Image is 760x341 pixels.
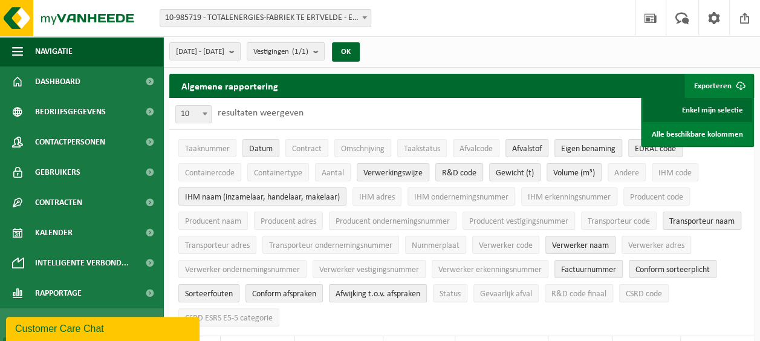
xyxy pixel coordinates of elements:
[433,284,467,302] button: StatusStatus: Activate to sort
[178,284,239,302] button: SorteerfoutenSorteerfouten: Activate to sort
[178,236,256,254] button: Transporteur adresTransporteur adres: Activate to sort
[341,145,385,154] span: Omschrijving
[35,36,73,67] span: Navigatie
[512,145,542,154] span: Afvalstof
[329,212,456,230] button: Producent ondernemingsnummerProducent ondernemingsnummer: Activate to sort
[551,290,606,299] span: R&D code finaal
[245,284,323,302] button: Conform afspraken : Activate to sort
[554,260,623,278] button: FactuurnummerFactuurnummer: Activate to sort
[496,169,534,178] span: Gewicht (t)
[319,265,419,274] span: Verwerker vestigingsnummer
[185,193,340,202] span: IHM naam (inzamelaar, handelaar, makelaar)
[336,290,420,299] span: Afwijking t.o.v. afspraken
[357,163,429,181] button: VerwerkingswijzeVerwerkingswijze: Activate to sort
[292,145,322,154] span: Contract
[608,163,646,181] button: AndereAndere: Activate to sort
[35,67,80,97] span: Dashboard
[178,260,307,278] button: Verwerker ondernemingsnummerVerwerker ondernemingsnummer: Activate to sort
[185,265,300,274] span: Verwerker ondernemingsnummer
[176,106,211,123] span: 10
[553,169,595,178] span: Volume (m³)
[547,163,602,181] button: Volume (m³)Volume (m³): Activate to sort
[313,260,426,278] button: Verwerker vestigingsnummerVerwerker vestigingsnummer: Activate to sort
[242,139,279,157] button: DatumDatum: Activate to sort
[521,187,617,206] button: IHM erkenningsnummerIHM erkenningsnummer: Activate to sort
[178,187,346,206] button: IHM naam (inzamelaar, handelaar, makelaar)IHM naam (inzamelaar, handelaar, makelaar): Activate to...
[643,122,752,146] a: Alle beschikbare kolommen
[334,139,391,157] button: OmschrijvingOmschrijving: Activate to sort
[262,236,399,254] button: Transporteur ondernemingsnummerTransporteur ondernemingsnummer : Activate to sort
[185,145,230,154] span: Taaknummer
[35,127,105,157] span: Contactpersonen
[473,284,539,302] button: Gevaarlijk afval : Activate to sort
[528,193,611,202] span: IHM erkenningsnummer
[169,42,241,60] button: [DATE] - [DATE]
[175,105,212,123] span: 10
[160,9,371,27] span: 10-985719 - TOTALENERGIES-FABRIEK TE ERTVELDE - ERTVELDE
[460,145,493,154] span: Afvalcode
[185,241,250,250] span: Transporteur adres
[35,97,106,127] span: Bedrijfsgegevens
[261,217,316,226] span: Producent adres
[178,163,241,181] button: ContainercodeContainercode: Activate to sort
[176,43,224,61] span: [DATE] - [DATE]
[169,74,290,98] h2: Algemene rapportering
[435,163,483,181] button: R&D codeR&amp;D code: Activate to sort
[35,248,129,278] span: Intelligente verbond...
[185,290,233,299] span: Sorteerfouten
[322,169,344,178] span: Aantal
[285,139,328,157] button: ContractContract: Activate to sort
[432,260,548,278] button: Verwerker erkenningsnummerVerwerker erkenningsnummer: Activate to sort
[545,284,613,302] button: R&D code finaalR&amp;D code finaal: Activate to sort
[252,290,316,299] span: Conform afspraken
[359,193,395,202] span: IHM adres
[588,217,650,226] span: Transporteur code
[652,163,698,181] button: IHM codeIHM code: Activate to sort
[329,284,427,302] button: Afwijking t.o.v. afsprakenAfwijking t.o.v. afspraken: Activate to sort
[254,212,323,230] button: Producent adresProducent adres: Activate to sort
[254,169,302,178] span: Containertype
[247,42,325,60] button: Vestigingen(1/1)
[414,193,508,202] span: IHM ondernemingsnummer
[218,108,304,118] label: resultaten weergeven
[408,187,515,206] button: IHM ondernemingsnummerIHM ondernemingsnummer: Activate to sort
[472,236,539,254] button: Verwerker codeVerwerker code: Activate to sort
[669,217,735,226] span: Transporteur naam
[480,290,532,299] span: Gevaarlijk afval
[658,169,692,178] span: IHM code
[405,236,466,254] button: NummerplaatNummerplaat: Activate to sort
[581,212,657,230] button: Transporteur codeTransporteur code: Activate to sort
[315,163,351,181] button: AantalAantal: Activate to sort
[619,284,669,302] button: CSRD codeCSRD code: Activate to sort
[269,241,392,250] span: Transporteur ondernemingsnummer
[249,145,273,154] span: Datum
[178,308,279,326] button: CSRD ESRS E5-5 categorieCSRD ESRS E5-5 categorie: Activate to sort
[489,163,541,181] button: Gewicht (t)Gewicht (t): Activate to sort
[463,212,575,230] button: Producent vestigingsnummerProducent vestigingsnummer: Activate to sort
[479,241,533,250] span: Verwerker code
[35,157,80,187] span: Gebruikers
[3,311,160,334] a: In grafiekvorm
[160,10,371,27] span: 10-985719 - TOTALENERGIES-FABRIEK TE ERTVELDE - ERTVELDE
[663,212,741,230] button: Transporteur naamTransporteur naam: Activate to sort
[404,145,440,154] span: Taakstatus
[397,139,447,157] button: TaakstatusTaakstatus: Activate to sort
[6,314,202,341] iframe: chat widget
[35,218,73,248] span: Kalender
[440,290,461,299] span: Status
[552,241,609,250] span: Verwerker naam
[545,236,615,254] button: Verwerker naamVerwerker naam: Activate to sort
[623,187,690,206] button: Producent codeProducent code: Activate to sort
[185,217,241,226] span: Producent naam
[37,312,91,335] span: In grafiekvorm
[628,139,683,157] button: EURAL codeEURAL code: Activate to sort
[554,139,622,157] button: Eigen benamingEigen benaming: Activate to sort
[628,241,684,250] span: Verwerker adres
[629,260,716,278] button: Conform sorteerplicht : Activate to sort
[292,48,308,56] count: (1/1)
[247,163,309,181] button: ContainertypeContainertype: Activate to sort
[332,42,360,62] button: OK
[352,187,401,206] button: IHM adresIHM adres: Activate to sort
[643,98,752,122] a: Enkel mijn selectie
